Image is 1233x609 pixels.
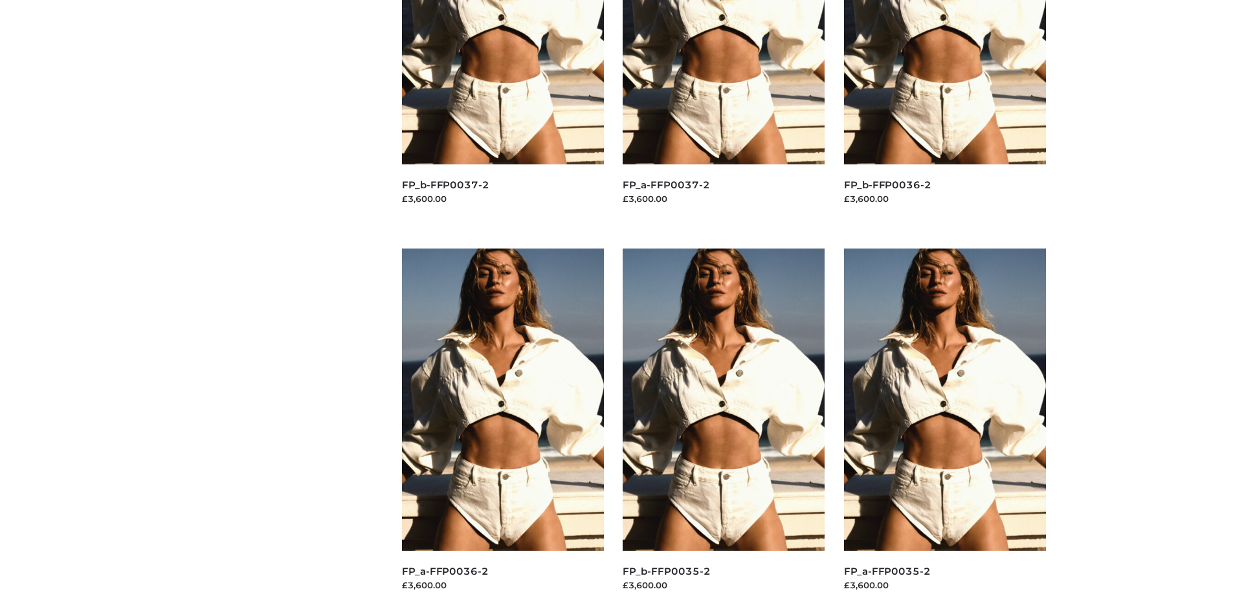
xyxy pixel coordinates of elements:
div: £3,600.00 [844,579,1046,592]
a: FP_b-FFP0037-2 [402,179,489,191]
div: £3,600.00 [844,192,1046,205]
a: FP_b-FFP0036-2 [844,179,931,191]
a: FP_a-FFP0037-2 [623,179,709,191]
a: FP_b-FFP0035-2 [623,565,710,577]
div: £3,600.00 [402,192,604,205]
a: FP_a-FFP0035-2 [844,565,931,577]
div: £3,600.00 [402,579,604,592]
a: FP_a-FFP0036-2 [402,565,489,577]
div: £3,600.00 [623,579,825,592]
div: £3,600.00 [623,192,825,205]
